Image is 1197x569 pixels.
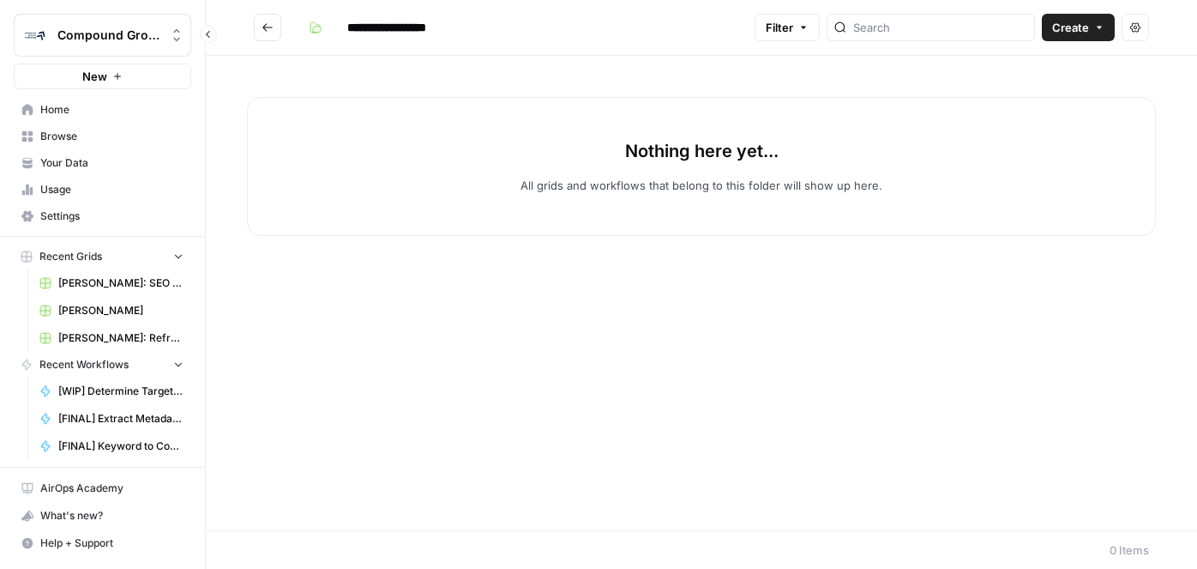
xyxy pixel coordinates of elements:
input: Search [853,19,1027,36]
span: Recent Workflows [39,357,129,372]
a: AirOps Academy [14,475,191,502]
span: Settings [40,209,183,224]
span: Compound Growth [57,27,161,44]
a: [PERSON_NAME]: Refresh Existing Content [32,324,191,352]
span: [PERSON_NAME] [58,303,183,318]
div: 0 Items [1110,542,1149,559]
button: Recent Grids [14,244,191,269]
button: Create [1042,14,1115,41]
span: Recent Grids [39,249,102,264]
a: [FINAL] Extract Metadata with Page Scrape [32,405,191,433]
a: Home [14,96,191,124]
span: [FINAL] Keyword to Content Brief [58,439,183,454]
a: [WIP] Determine Target Keyword for URL [32,378,191,405]
span: New [82,68,107,85]
p: All grids and workflows that belong to this folder will show up here. [520,177,882,194]
span: Create [1052,19,1089,36]
p: Nothing here yet... [625,139,779,163]
span: [PERSON_NAME]: SEO Page Optimization Deliverables [58,275,183,291]
button: Filter [755,14,820,41]
span: Filter [766,19,793,36]
span: Home [40,102,183,118]
span: Help + Support [40,536,183,551]
span: [WIP] Determine Target Keyword for URL [58,384,183,399]
a: [PERSON_NAME]: SEO Page Optimization Deliverables [32,269,191,297]
a: Browse [14,123,191,150]
a: [PERSON_NAME] [32,297,191,324]
button: Help + Support [14,530,191,557]
button: Workspace: Compound Growth [14,14,191,57]
span: Your Data [40,155,183,171]
button: New [14,64,191,89]
a: [FINAL] Keyword to Content Brief [32,433,191,460]
span: AirOps Academy [40,481,183,496]
span: [FINAL] Extract Metadata with Page Scrape [58,411,183,427]
a: Usage [14,176,191,203]
img: Compound Growth Logo [20,20,51,51]
div: What's new? [15,503,190,529]
a: Settings [14,203,191,230]
button: Go back [254,14,281,41]
a: Your Data [14,149,191,177]
span: Browse [40,129,183,144]
button: What's new? [14,502,191,530]
span: Usage [40,182,183,197]
span: [PERSON_NAME]: Refresh Existing Content [58,330,183,346]
button: Recent Workflows [14,352,191,378]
